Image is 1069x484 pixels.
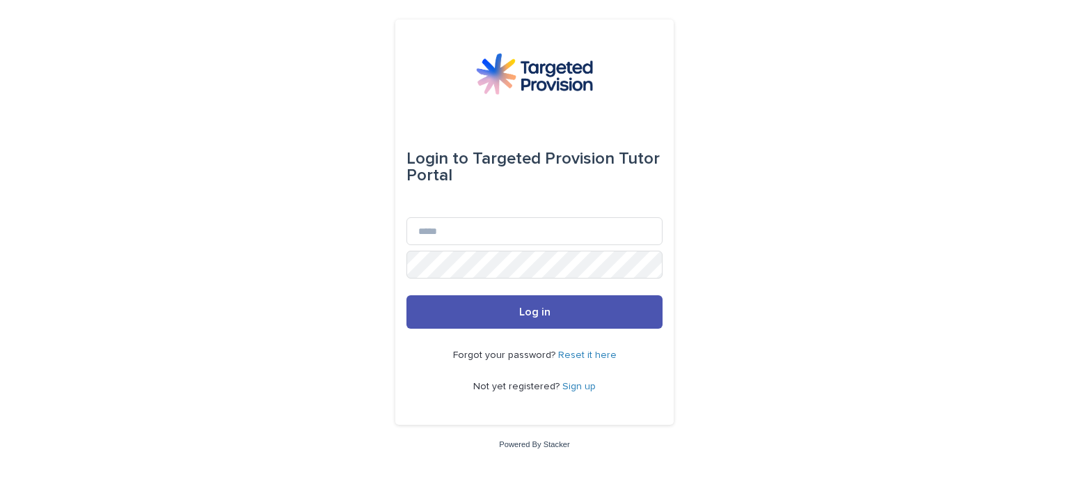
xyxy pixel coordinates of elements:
[406,295,663,329] button: Log in
[499,440,569,448] a: Powered By Stacker
[453,350,558,360] span: Forgot your password?
[562,382,596,391] a: Sign up
[519,306,551,318] span: Log in
[473,382,562,391] span: Not yet registered?
[406,150,468,167] span: Login to
[558,350,617,360] a: Reset it here
[406,139,663,195] div: Targeted Provision Tutor Portal
[476,53,593,95] img: M5nRWzHhSzIhMunXDL62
